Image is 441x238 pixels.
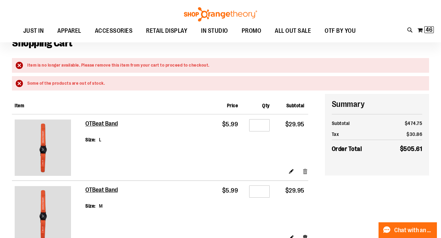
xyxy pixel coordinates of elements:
[405,121,423,126] span: $474.75
[302,167,308,174] a: Remove item
[275,23,311,39] span: ALL OUT SALE
[332,129,386,140] th: Tax
[332,144,362,154] strong: Order Total
[222,121,238,128] span: $5.99
[379,222,437,238] button: Chat with an Expert
[262,103,270,108] span: Qty
[242,23,261,39] span: PROMO
[407,131,422,137] span: $30.86
[27,80,422,87] div: Some of the products are out of stock.
[286,103,304,108] span: Subtotal
[15,120,71,176] img: OTBeat Band
[400,145,423,152] span: $505.61
[394,227,433,234] span: Chat with an Expert
[183,7,258,22] img: Shop Orangetheory
[227,103,238,108] span: Price
[325,23,356,39] span: OTF BY YOU
[95,23,133,39] span: ACCESSORIES
[332,98,423,110] h2: Summary
[57,23,81,39] span: APPAREL
[285,121,304,128] span: $29.95
[201,23,228,39] span: IN STUDIO
[99,202,103,209] dd: M
[85,202,96,209] dt: Size
[15,103,24,108] span: Item
[27,62,422,69] div: Item is no longer available. Please remove this item from your cart to proceed to checkout.
[85,136,96,143] dt: Size
[332,118,386,129] th: Subtotal
[285,187,304,194] span: $29.95
[99,136,102,143] dd: L
[85,186,118,194] a: OTBeat Band
[15,120,83,178] a: OTBeat Band
[85,120,118,128] a: OTBeat Band
[222,187,238,194] span: $5.99
[426,26,432,33] span: 46
[23,23,44,39] span: JUST IN
[12,37,72,49] span: Shopping Cart
[146,23,187,39] span: RETAIL DISPLAY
